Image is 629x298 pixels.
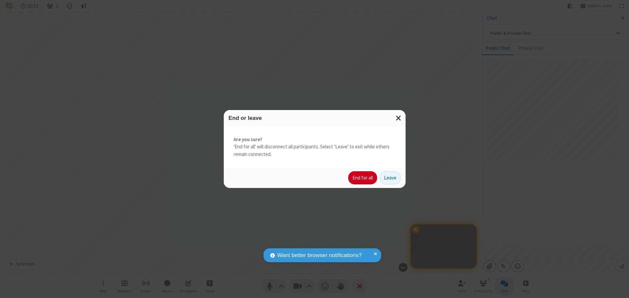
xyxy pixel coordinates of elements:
strong: Are you sure? [234,136,396,143]
button: Close modal [392,110,406,126]
button: Leave [380,171,401,184]
button: End for all [348,171,377,184]
span: Want better browser notifications? [277,251,362,260]
div: 'End for all' will disconnect all participants. Select 'Leave' to exit while others remain connec... [224,126,406,168]
h3: End or leave [229,115,401,121]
